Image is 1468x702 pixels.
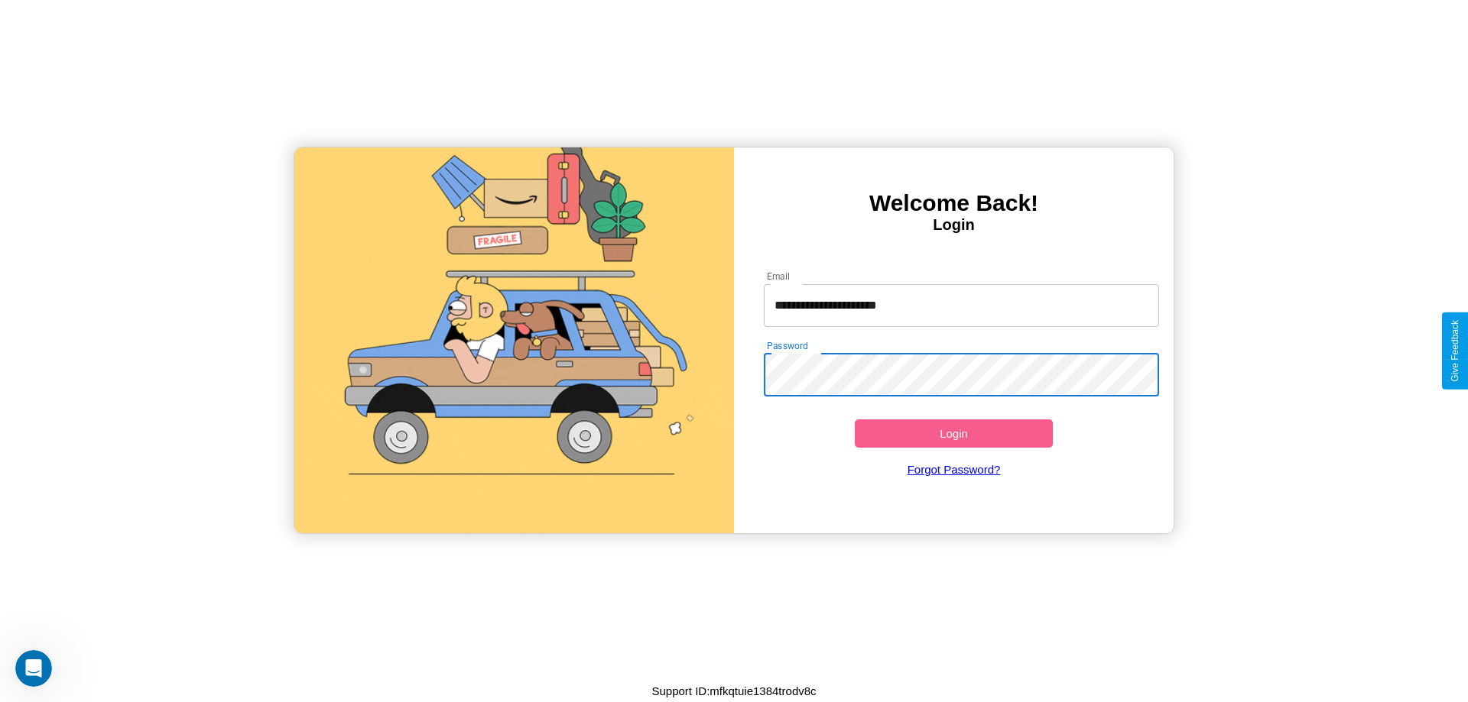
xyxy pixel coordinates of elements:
p: Support ID: mfkqtuie1384trodv8c [651,681,816,701]
img: gif [294,147,734,533]
a: Forgot Password? [756,448,1152,491]
label: Password [767,339,807,352]
div: Give Feedback [1450,320,1460,382]
h3: Welcome Back! [734,190,1174,216]
button: Login [855,419,1053,448]
label: Email [767,270,791,283]
iframe: Intercom live chat [15,650,52,687]
h4: Login [734,216,1174,234]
